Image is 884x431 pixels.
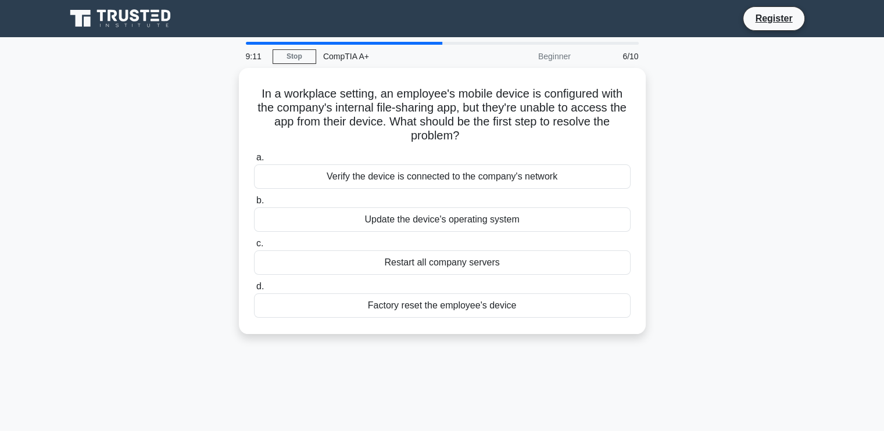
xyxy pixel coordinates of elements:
div: Beginner [476,45,578,68]
div: Update the device's operating system [254,207,631,232]
h5: In a workplace setting, an employee's mobile device is configured with the company's internal fil... [253,87,632,143]
div: Restart all company servers [254,250,631,275]
div: 9:11 [239,45,273,68]
div: Factory reset the employee's device [254,293,631,318]
a: Stop [273,49,316,64]
span: a. [256,152,264,162]
span: b. [256,195,264,205]
div: Verify the device is connected to the company's network [254,164,631,189]
span: d. [256,281,264,291]
a: Register [748,11,799,26]
div: CompTIA A+ [316,45,476,68]
span: c. [256,238,263,248]
div: 6/10 [578,45,646,68]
